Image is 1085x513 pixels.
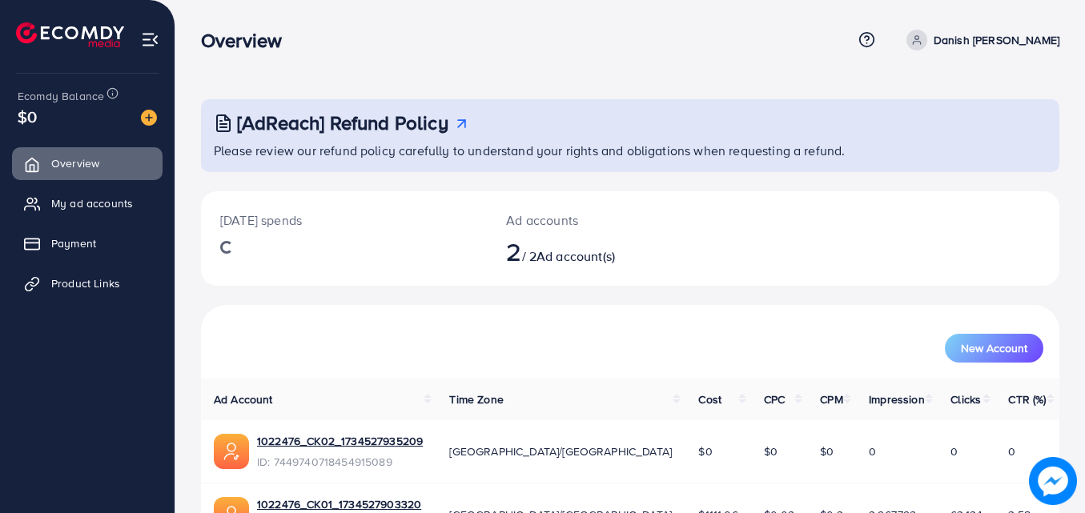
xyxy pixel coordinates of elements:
span: Clicks [950,391,981,407]
span: My ad accounts [51,195,133,211]
span: CPC [764,391,785,407]
a: My ad accounts [12,187,163,219]
img: image [141,110,157,126]
a: 1022476_CK02_1734527935209 [257,433,423,449]
span: $0 [698,443,712,459]
span: [GEOGRAPHIC_DATA]/[GEOGRAPHIC_DATA] [449,443,672,459]
span: Ecomdy Balance [18,88,104,104]
span: Cost [698,391,721,407]
img: image [1029,457,1077,505]
span: Ad account(s) [536,247,615,265]
span: New Account [961,343,1027,354]
span: Overview [51,155,99,171]
a: Danish [PERSON_NAME] [900,30,1059,50]
span: Product Links [51,275,120,291]
p: Please review our refund policy carefully to understand your rights and obligations when requesti... [214,141,1050,160]
p: Ad accounts [506,210,682,230]
h2: / 2 [506,236,682,267]
span: 2 [506,233,521,270]
span: Impression [869,391,925,407]
span: ID: 7449740718454915089 [257,454,423,470]
a: 1022476_CK01_1734527903320 [257,496,421,512]
img: ic-ads-acc.e4c84228.svg [214,434,249,469]
span: Time Zone [449,391,503,407]
h3: [AdReach] Refund Policy [237,111,448,134]
span: Payment [51,235,96,251]
h3: Overview [201,29,295,52]
button: New Account [945,334,1043,363]
span: $0 [18,105,37,128]
span: 0 [1008,443,1015,459]
span: CTR (%) [1008,391,1046,407]
span: CPM [820,391,842,407]
img: logo [16,22,124,47]
a: Payment [12,227,163,259]
img: menu [141,30,159,49]
a: Overview [12,147,163,179]
span: 0 [869,443,876,459]
span: $0 [764,443,778,459]
span: Ad Account [214,391,273,407]
a: Product Links [12,267,163,299]
p: Danish [PERSON_NAME] [934,30,1059,50]
p: [DATE] spends [220,210,468,230]
span: 0 [950,443,958,459]
span: $0 [820,443,834,459]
